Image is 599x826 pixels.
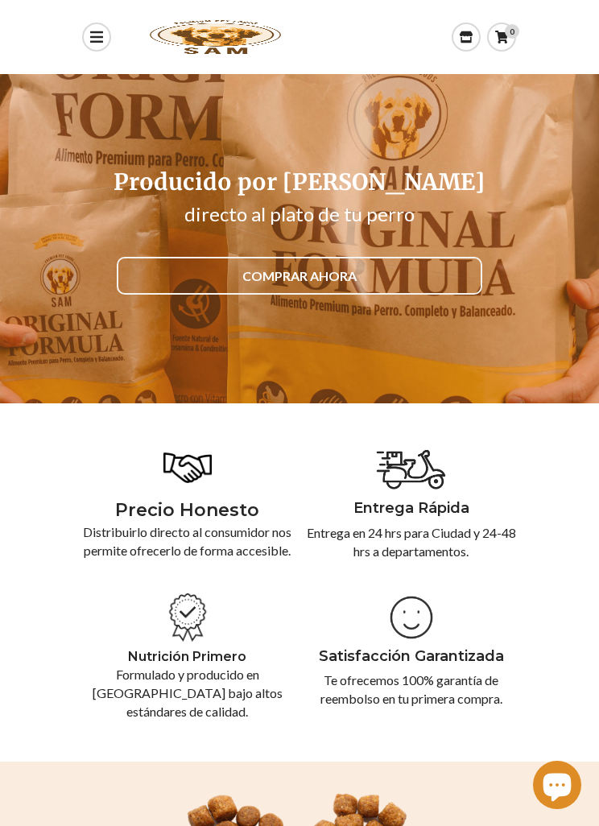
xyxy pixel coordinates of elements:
p: Te ofrecemos 100% garantía de reembolso en tu primera compra. [306,671,517,708]
img: 493808.png [163,444,212,492]
h4: Entrega Rápida [306,500,517,518]
img: 2.png [163,593,212,642]
p: Precio Honesto [82,498,293,523]
p: Entrega en 24 hrs para Ciudad y 24-48 hrs a departamentos. [306,524,517,561]
img: templates_071_photo-5.png [387,593,436,642]
img: iconos-homepage.png [375,444,447,494]
a: 0 [487,23,516,52]
h2: directo al plato de tu perro [82,203,517,226]
a: COMPRAR AHORA [117,257,482,295]
h1: Producido por [PERSON_NAME] [82,169,517,196]
p: Formulado y producido en [GEOGRAPHIC_DATA] bajo altos estándares de calidad. [82,666,293,721]
p: Distribuirlo directo al consumidor nos permite ofrecerlo de forma accesible. [82,523,293,560]
p: Nutrición Primero [82,648,293,667]
img: sam.png [126,19,304,55]
inbox-online-store-chat: Chat de la tienda online Shopify [528,761,586,813]
h4: Satisfacción Garantizada [306,648,517,666]
div: 0 [505,24,519,39]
